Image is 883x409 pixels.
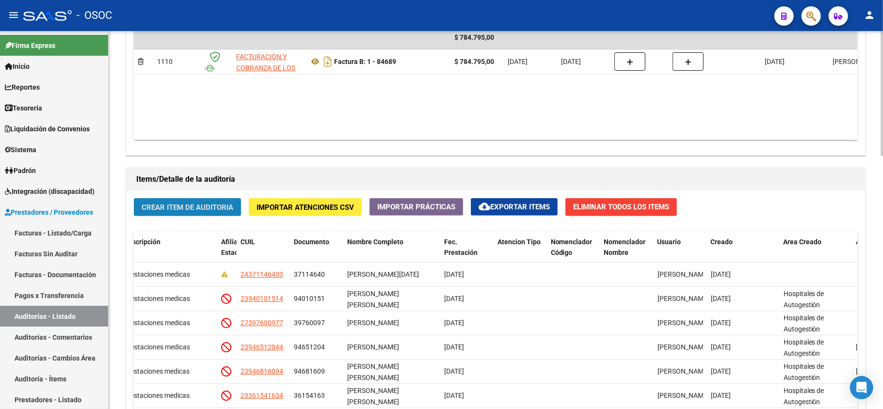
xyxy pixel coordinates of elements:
[654,232,707,274] datatable-header-cell: Usuario
[444,295,464,302] span: [DATE]
[508,58,528,65] span: [DATE]
[294,270,325,278] span: 37114640
[347,387,399,406] span: [PERSON_NAME] [PERSON_NAME]
[347,270,419,278] span: [PERSON_NAME][DATE]
[142,203,233,212] span: Crear Item de Auditoria
[334,58,396,65] strong: Factura B: 1 - 84689
[237,232,290,274] datatable-header-cell: CUIL
[864,9,875,21] mat-icon: person
[454,33,494,41] span: $ 784.795,00
[8,9,19,21] mat-icon: menu
[294,319,325,327] span: 39760097
[5,82,40,93] span: Reportes
[241,343,283,351] span: 23946512044
[604,238,646,257] span: Nomenclador Nombre
[294,295,325,302] span: 94010151
[136,172,855,187] h1: Items/Detalle de la auditoría
[77,5,112,26] span: - OSOC
[5,103,42,113] span: Tesorería
[711,270,731,278] span: [DATE]
[369,198,463,216] button: Importar Prácticas
[551,238,593,257] span: Nomenclador Código
[236,53,295,94] span: FACTURACION Y COBRANZA DE LOS EFECTORES PUBLICOS S.E.
[124,295,190,302] span: Prestaciones medicas
[241,367,283,375] span: 23946816094
[241,319,283,327] span: 27397600977
[444,392,464,399] span: [DATE]
[444,238,478,257] span: Fec. Prestación
[784,362,824,381] span: Hospitales de Autogestión
[658,343,709,351] span: [PERSON_NAME]
[600,232,654,274] datatable-header-cell: Nomenclador Nombre
[124,270,190,278] span: Prestaciones medicas
[294,343,325,351] span: 94651204
[707,232,780,274] datatable-header-cell: Creado
[321,54,334,69] i: Descargar documento
[5,61,30,72] span: Inicio
[124,238,161,246] span: Descripción
[780,232,852,274] datatable-header-cell: Area Creado
[784,238,822,246] span: Area Creado
[784,338,824,357] span: Hospitales de Autogestión
[711,392,731,399] span: [DATE]
[347,362,399,381] span: [PERSON_NAME] [PERSON_NAME]
[565,198,677,216] button: Eliminar Todos los Items
[347,290,399,309] span: [PERSON_NAME] [PERSON_NAME]
[784,314,824,333] span: Hospitales de Autogestión
[124,319,190,327] span: Prestaciones medicas
[658,295,709,302] span: [PERSON_NAME]
[547,232,600,274] datatable-header-cell: Nomenclador Código
[290,232,343,274] datatable-header-cell: Documento
[444,319,464,327] span: [DATE]
[347,238,403,246] span: Nombre Completo
[124,343,190,351] span: Prestaciones medicas
[257,203,354,212] span: Importar Atenciones CSV
[5,124,90,134] span: Liquidación de Convenios
[157,58,173,65] span: 1110
[479,201,490,212] mat-icon: cloud_download
[249,198,362,216] button: Importar Atenciones CSV
[658,270,709,278] span: [PERSON_NAME]
[471,198,558,216] button: Exportar Items
[241,270,283,278] span: 24371146403
[294,367,325,375] span: 94681609
[241,295,283,302] span: 23940101514
[221,238,245,257] span: Afiliado Estado
[784,387,824,406] span: Hospitales de Autogestión
[784,290,824,309] span: Hospitales de Autogestión
[120,232,217,274] datatable-header-cell: Descripción
[711,295,731,302] span: [DATE]
[444,367,464,375] span: [DATE]
[658,319,709,327] span: [PERSON_NAME]
[241,238,255,246] span: CUIL
[5,40,55,51] span: Firma Express
[124,367,190,375] span: prestaciones medicas
[294,392,325,399] span: 36154163
[479,203,550,211] span: Exportar Items
[765,58,785,65] span: [DATE]
[440,232,494,274] datatable-header-cell: Fec. Prestación
[711,343,731,351] span: [DATE]
[658,238,681,246] span: Usuario
[217,232,237,274] datatable-header-cell: Afiliado Estado
[124,392,190,399] span: prestaciones medicas
[347,343,399,351] span: [PERSON_NAME]
[658,392,709,399] span: [PERSON_NAME]
[134,198,241,216] button: Crear Item de Auditoria
[498,238,541,246] span: Atencion Tipo
[850,376,873,399] div: Open Intercom Messenger
[711,319,731,327] span: [DATE]
[347,319,399,327] span: [PERSON_NAME]
[5,207,93,218] span: Prestadores / Proveedores
[711,238,733,246] span: Creado
[294,238,329,246] span: Documento
[444,270,464,278] span: [DATE]
[5,186,95,197] span: Integración (discapacidad)
[454,58,494,65] strong: $ 784.795,00
[5,144,36,155] span: Sistema
[377,203,455,211] span: Importar Prácticas
[658,367,709,375] span: [PERSON_NAME]
[711,367,731,375] span: [DATE]
[444,343,464,351] span: [DATE]
[561,58,581,65] span: [DATE]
